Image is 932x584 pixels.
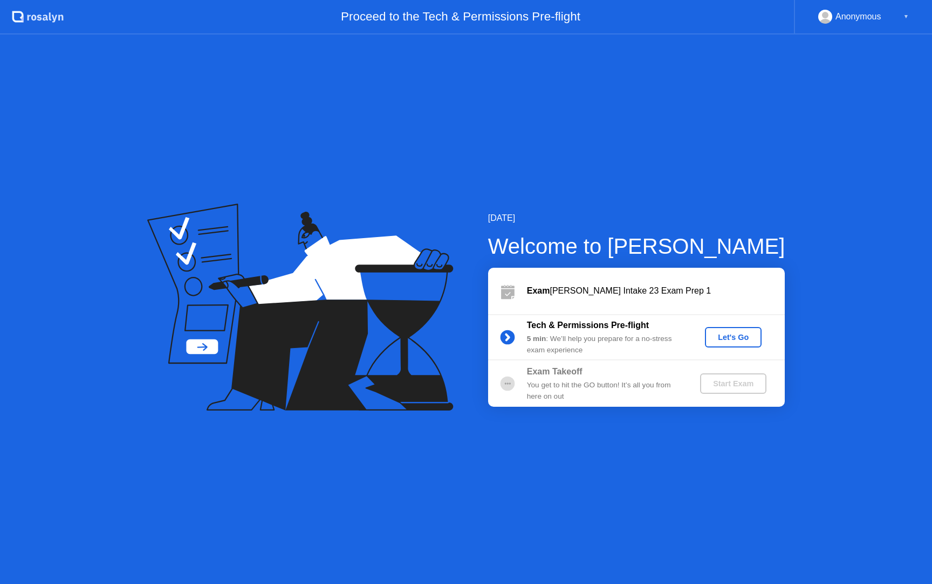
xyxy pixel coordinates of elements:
[527,286,550,295] b: Exam
[527,367,582,376] b: Exam Takeoff
[705,327,762,347] button: Let's Go
[835,10,881,24] div: Anonymous
[527,321,649,330] b: Tech & Permissions Pre-flight
[527,335,546,343] b: 5 min
[700,373,766,394] button: Start Exam
[903,10,909,24] div: ▼
[488,212,785,225] div: [DATE]
[527,333,682,356] div: : We’ll help you prepare for a no-stress exam experience
[527,284,785,297] div: [PERSON_NAME] Intake 23 Exam Prep 1
[488,230,785,262] div: Welcome to [PERSON_NAME]
[709,333,757,342] div: Let's Go
[527,380,682,402] div: You get to hit the GO button! It’s all you from here on out
[704,379,762,388] div: Start Exam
